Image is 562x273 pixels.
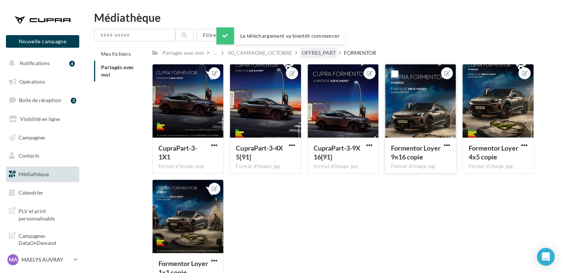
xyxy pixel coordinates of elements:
[19,189,43,196] span: Calendrier
[468,144,518,161] span: Formentor Loyer 4x5 copie
[4,166,81,182] a: Médiathèque
[158,163,217,170] div: Format d'image: png
[19,206,76,222] span: PLV et print personnalisable
[6,35,79,48] button: Nouvelle campagne
[344,49,376,57] div: FORMENTOR
[20,116,60,122] span: Visibilité en ligne
[4,111,81,127] a: Visibilité en ligne
[19,231,76,247] span: Campagnes DataOnDemand
[391,144,441,161] span: Formentor Loyer 9x16 copie
[4,130,81,145] a: Campagnes
[19,134,45,140] span: Campagnes
[94,12,553,23] div: Médiathèque
[158,144,197,161] span: CupraPart-3-1X1
[4,185,81,200] a: Calendrier
[468,163,527,170] div: Format d'image: jpg
[4,92,81,108] a: Boîte de réception3
[4,74,81,90] a: Opérations
[101,51,131,57] span: Mes fichiers
[236,144,282,161] span: CupraPart-3-4X5[91]
[4,203,81,225] a: PLV et print personnalisable
[314,144,360,161] span: CupraPart-3-9X16[91]
[4,55,78,71] button: Notifications 4
[302,49,336,57] div: OFFRES_PART
[21,256,71,263] p: MAELYS AUVRAY
[4,148,81,164] a: Contacts
[236,163,295,170] div: Format d'image: jpg
[19,171,49,177] span: Médiathèque
[163,49,204,57] div: Partagés avec moi
[9,256,17,263] span: MA
[228,49,292,57] div: 00_CAMPAGNE_OCTOBRE
[20,60,50,66] span: Notifications
[101,64,134,78] span: Partagés avec moi
[6,253,79,267] a: MA MAELYS AUVRAY
[4,228,81,250] a: Campagnes DataOnDemand
[212,48,218,58] div: ...
[216,27,345,44] div: Le téléchargement va bientôt commencer
[314,163,372,170] div: Format d'image: jpg
[19,78,45,85] span: Opérations
[196,29,240,41] button: Filtrer par
[19,97,61,103] span: Boîte de réception
[71,98,76,104] div: 3
[69,61,75,67] div: 4
[19,152,39,159] span: Contacts
[391,163,450,170] div: Format d'image: jpg
[537,248,555,266] div: Open Intercom Messenger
